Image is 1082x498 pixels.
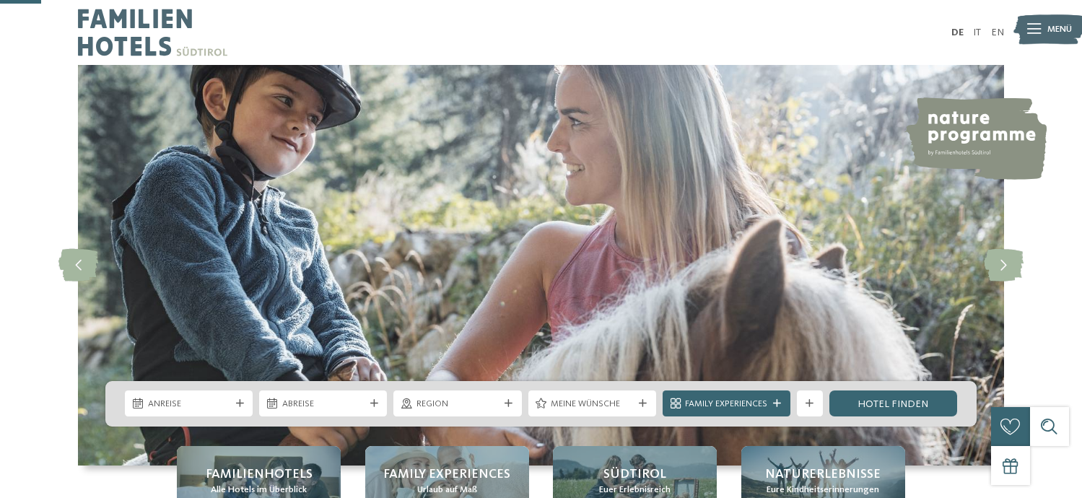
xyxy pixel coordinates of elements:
a: IT [973,27,981,38]
span: Alle Hotels im Überblick [211,484,307,497]
span: Family Experiences [383,466,510,484]
span: Abreise [282,398,365,411]
img: Familienhotels Südtirol: The happy family places [78,65,1004,466]
a: DE [951,27,964,38]
span: Region [416,398,499,411]
span: Menü [1047,23,1072,36]
span: Südtirol [603,466,666,484]
span: Euer Erlebnisreich [599,484,671,497]
span: Familienhotels [206,466,313,484]
a: EN [991,27,1004,38]
span: Anreise [148,398,230,411]
span: Urlaub auf Maß [417,484,477,497]
span: Naturerlebnisse [765,466,881,484]
a: Hotel finden [829,390,957,416]
img: nature programme by Familienhotels Südtirol [904,97,1047,180]
span: Eure Kindheitserinnerungen [767,484,879,497]
span: Family Experiences [685,398,767,411]
span: Meine Wünsche [551,398,633,411]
